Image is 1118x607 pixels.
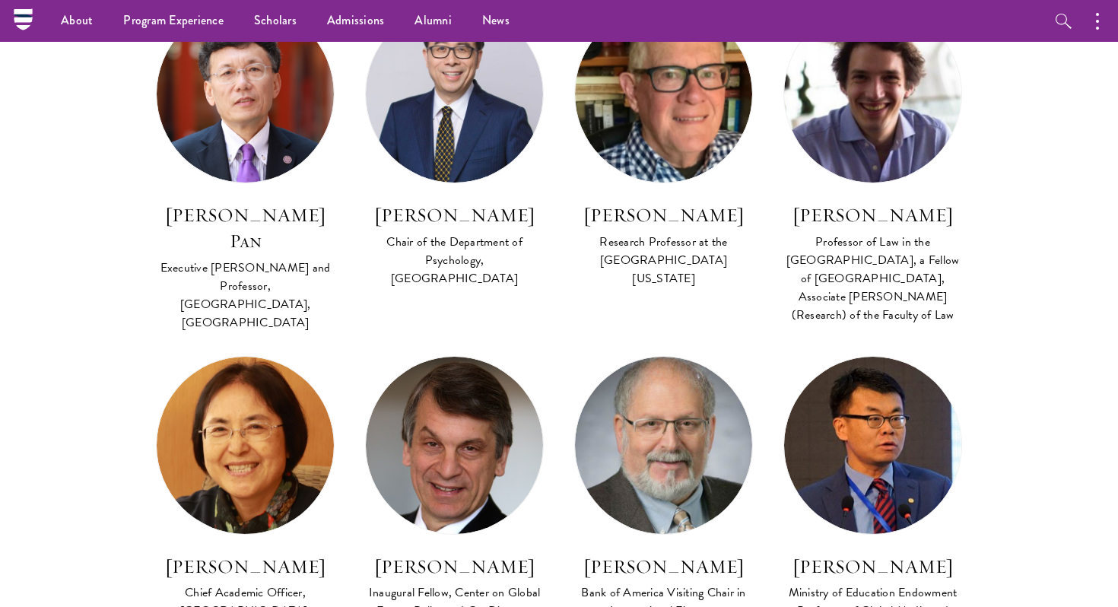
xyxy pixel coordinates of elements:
div: Executive [PERSON_NAME] and Professor, [GEOGRAPHIC_DATA], [GEOGRAPHIC_DATA] [156,259,335,332]
h3: [PERSON_NAME] Pan [156,202,335,254]
h3: [PERSON_NAME] [783,554,962,580]
a: [PERSON_NAME] Chair of the Department of Psychology, [GEOGRAPHIC_DATA] [365,5,544,289]
a: [PERSON_NAME] Research Professor at the [GEOGRAPHIC_DATA][US_STATE] [574,5,753,289]
h3: [PERSON_NAME] [365,554,544,580]
a: [PERSON_NAME] Professor of Law in the [GEOGRAPHIC_DATA], a Fellow of [GEOGRAPHIC_DATA], Associate... [783,5,962,326]
h3: [PERSON_NAME] [365,202,544,228]
div: Research Professor at the [GEOGRAPHIC_DATA][US_STATE] [574,233,753,288]
h3: [PERSON_NAME] [574,554,753,580]
div: Chair of the Department of Psychology, [GEOGRAPHIC_DATA] [365,233,544,288]
h3: [PERSON_NAME] [156,554,335,580]
div: Professor of Law in the [GEOGRAPHIC_DATA], a Fellow of [GEOGRAPHIC_DATA], Associate [PERSON_NAME]... [783,233,962,324]
h3: [PERSON_NAME] [574,202,753,228]
a: [PERSON_NAME] Pan Executive [PERSON_NAME] and Professor, [GEOGRAPHIC_DATA], [GEOGRAPHIC_DATA] [156,5,335,333]
h3: [PERSON_NAME] [783,202,962,228]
